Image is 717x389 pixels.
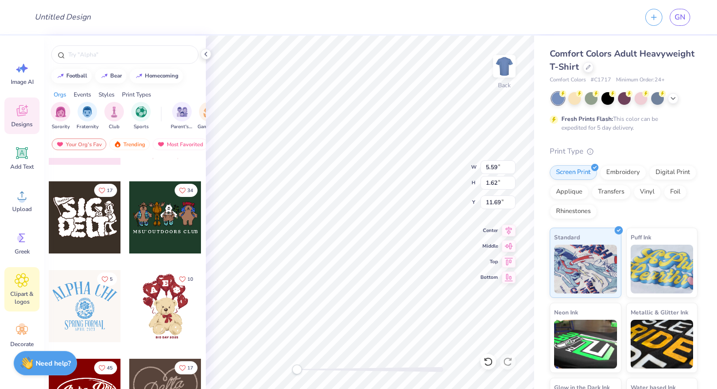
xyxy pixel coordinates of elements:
div: Applique [550,185,589,199]
span: Greek [15,248,30,255]
span: Minimum Order: 24 + [616,76,665,84]
span: 17 [187,366,193,370]
img: Sports Image [136,106,147,117]
div: Foil [664,185,687,199]
span: Clipart & logos [6,290,38,306]
span: Designs [11,120,33,128]
div: Accessibility label [292,365,302,374]
span: Image AI [11,78,34,86]
img: Standard [554,245,617,293]
button: filter button [51,102,70,131]
span: Upload [12,205,32,213]
div: Rhinestones [550,204,597,219]
input: Try "Alpha" [67,50,192,59]
div: filter for Club [104,102,124,131]
span: Sports [134,123,149,131]
div: Orgs [54,90,66,99]
button: Like [175,272,198,286]
div: filter for Parent's Weekend [171,102,193,131]
span: Standard [554,232,580,242]
div: Vinyl [634,185,661,199]
button: football [51,69,92,83]
div: Styles [99,90,115,99]
img: trend_line.gif [57,73,64,79]
a: GN [670,9,690,26]
div: filter for Fraternity [77,102,99,131]
div: bear [110,73,122,78]
img: most_fav.gif [157,141,165,148]
button: Like [97,272,117,286]
button: Like [94,361,117,374]
span: Bottom [480,273,498,281]
img: Parent's Weekend Image [177,106,188,117]
div: Most Favorited [153,138,208,150]
div: homecoming [145,73,179,78]
div: Events [74,90,91,99]
div: Trending [109,138,150,150]
button: filter button [77,102,99,131]
img: Club Image [109,106,119,117]
span: Sorority [52,123,70,131]
span: Middle [480,242,498,250]
img: Back [495,57,514,76]
span: Comfort Colors Adult Heavyweight T-Shirt [550,48,695,73]
img: Game Day Image [203,106,215,117]
div: filter for Sorority [51,102,70,131]
div: football [66,73,87,78]
img: trend_line.gif [100,73,108,79]
div: Back [498,81,511,90]
img: Neon Ink [554,320,617,369]
img: Fraternity Image [82,106,93,117]
span: Club [109,123,119,131]
img: trending.gif [114,141,121,148]
span: 45 [107,366,113,370]
button: filter button [104,102,124,131]
img: most_fav.gif [56,141,64,148]
span: Metallic & Glitter Ink [631,307,688,317]
strong: Need help? [36,359,71,368]
span: 5 [110,277,113,282]
span: 10 [187,277,193,282]
div: filter for Sports [131,102,151,131]
div: Screen Print [550,165,597,180]
div: Transfers [592,185,631,199]
span: Decorate [10,340,34,348]
strong: Fresh Prints Flash: [561,115,613,123]
span: Fraternity [77,123,99,131]
img: Puff Ink [631,245,694,293]
div: This color can be expedited for 5 day delivery. [561,115,681,132]
button: filter button [131,102,151,131]
button: Like [175,361,198,374]
div: Digital Print [649,165,697,180]
input: Untitled Design [27,7,99,27]
img: trend_line.gif [135,73,143,79]
span: Parent's Weekend [171,123,193,131]
img: Sorority Image [55,106,66,117]
button: Like [94,184,117,197]
span: 34 [187,188,193,193]
button: filter button [198,102,220,131]
div: filter for Game Day [198,102,220,131]
button: homecoming [130,69,183,83]
span: 17 [107,188,113,193]
img: Metallic & Glitter Ink [631,320,694,369]
span: # C1717 [591,76,611,84]
span: Comfort Colors [550,76,586,84]
div: Print Types [122,90,151,99]
span: Neon Ink [554,307,578,317]
span: Top [480,258,498,266]
button: bear [95,69,126,83]
div: Your Org's Fav [52,138,106,150]
span: GN [675,12,685,23]
span: Add Text [10,163,34,171]
span: Puff Ink [631,232,651,242]
span: Center [480,227,498,234]
div: Embroidery [600,165,646,180]
div: Print Type [550,146,697,157]
span: Game Day [198,123,220,131]
button: filter button [171,102,193,131]
button: Like [175,184,198,197]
